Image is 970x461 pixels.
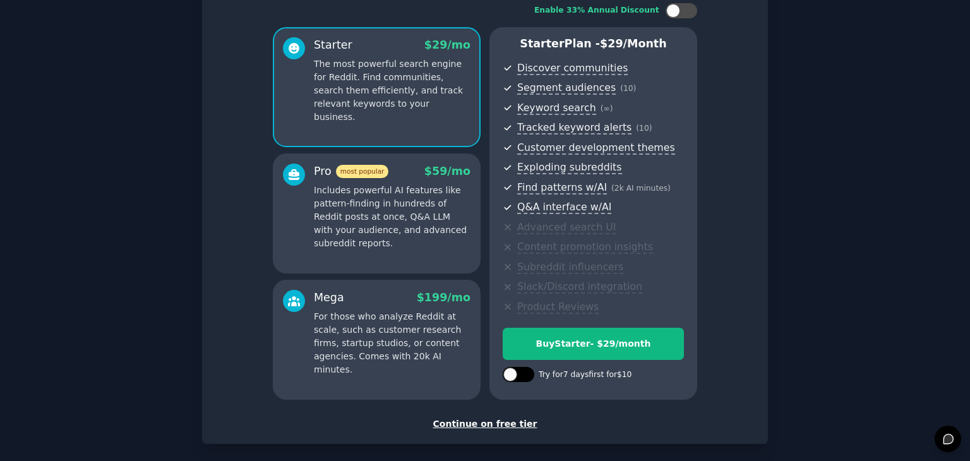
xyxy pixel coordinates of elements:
[517,241,653,254] span: Content promotion insights
[534,5,659,16] div: Enable 33% Annual Discount
[314,164,388,179] div: Pro
[517,62,628,75] span: Discover communities
[517,280,642,294] span: Slack/Discord integration
[215,417,755,431] div: Continue on free tier
[517,121,632,135] span: Tracked keyword alerts
[636,124,652,133] span: ( 10 )
[503,328,684,360] button: BuyStarter- $29/month
[314,310,470,376] p: For those who analyze Reddit at scale, such as customer research firms, startup studios, or conte...
[314,37,352,53] div: Starter
[611,184,671,193] span: ( 2k AI minutes )
[424,39,470,51] span: $ 29 /mo
[517,81,616,95] span: Segment audiences
[517,221,616,234] span: Advanced search UI
[314,184,470,250] p: Includes powerful AI features like pattern-finding in hundreds of Reddit posts at once, Q&A LLM w...
[517,181,607,195] span: Find patterns w/AI
[539,369,632,381] div: Try for 7 days first for $10
[601,104,613,113] span: ( ∞ )
[503,337,683,350] div: Buy Starter - $ 29 /month
[517,141,675,155] span: Customer development themes
[517,161,621,174] span: Exploding subreddits
[620,84,636,93] span: ( 10 )
[517,102,596,115] span: Keyword search
[600,37,667,50] span: $ 29 /month
[417,291,470,304] span: $ 199 /mo
[314,57,470,124] p: The most powerful search engine for Reddit. Find communities, search them efficiently, and track ...
[424,165,470,177] span: $ 59 /mo
[517,261,623,274] span: Subreddit influencers
[314,290,344,306] div: Mega
[336,165,389,178] span: most popular
[517,301,599,314] span: Product Reviews
[503,36,684,52] p: Starter Plan -
[517,201,611,214] span: Q&A interface w/AI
